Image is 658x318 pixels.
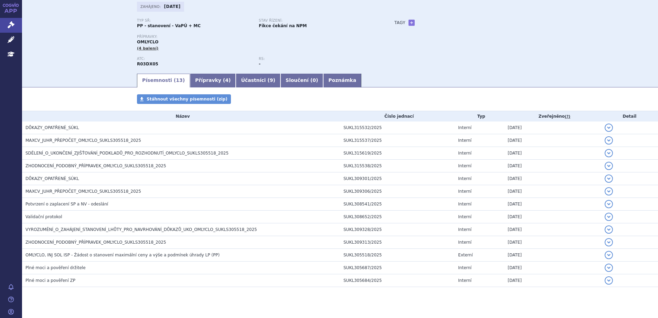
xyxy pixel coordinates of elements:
[504,147,601,160] td: [DATE]
[605,276,613,285] button: detail
[312,77,316,83] span: 0
[605,238,613,246] button: detail
[25,202,108,206] span: Potvrzení o zaplacení SP a NV - odeslání
[605,124,613,132] button: detail
[605,149,613,157] button: detail
[323,74,361,87] a: Poznámka
[458,189,471,194] span: Interní
[225,77,229,83] span: 4
[458,202,471,206] span: Interní
[25,214,62,219] span: Validační protokol
[340,198,455,211] td: SUKL308541/2025
[504,198,601,211] td: [DATE]
[605,251,613,259] button: detail
[25,176,79,181] span: DŮKAZY_OPATŘENÉ_SÚKL
[340,160,455,172] td: SUKL315538/2025
[340,147,455,160] td: SUKL315619/2025
[340,111,455,121] th: Číslo jednací
[340,185,455,198] td: SUKL309306/2025
[22,111,340,121] th: Název
[458,163,471,168] span: Interní
[340,249,455,262] td: SUKL305518/2025
[137,62,158,66] strong: OMALIZUMAB
[25,189,141,194] span: MAXCV_JUHR_PŘEPOČET_OMLYCLO_SUKLS305518_2025
[340,262,455,274] td: SUKL305687/2025
[340,274,455,287] td: SUKL305684/2025
[259,57,374,61] p: RS:
[340,121,455,134] td: SUKL315532/2025
[458,125,471,130] span: Interní
[340,223,455,236] td: SUKL309328/2025
[137,40,158,44] span: OMLYCLO
[458,151,471,156] span: Interní
[605,162,613,170] button: detail
[164,4,181,9] strong: [DATE]
[176,77,182,83] span: 13
[137,57,252,61] p: ATC:
[340,211,455,223] td: SUKL308652/2025
[458,240,471,245] span: Interní
[504,172,601,185] td: [DATE]
[25,240,166,245] span: ZHODNOCENÍ_PODOBNÝ_PŘÍPRAVEK_OMLYCLO_SUKLS305518_2025
[458,138,471,143] span: Interní
[504,160,601,172] td: [DATE]
[458,176,471,181] span: Interní
[25,125,79,130] span: DŮKAZY_OPATŘENÉ_SÚKL
[394,19,405,27] h3: Tagy
[25,278,75,283] span: Plné moci a pověření ZP
[340,236,455,249] td: SUKL309313/2025
[137,35,381,39] p: Přípravky:
[270,77,273,83] span: 9
[137,46,159,51] span: (4 balení)
[25,138,141,143] span: MAXCV_JUHR_PŘEPOČET_OMLYCLO_SUKLS305518_2025
[137,94,231,104] a: Stáhnout všechny písemnosti (zip)
[259,19,374,23] p: Stav řízení:
[408,20,415,26] a: +
[458,265,471,270] span: Interní
[458,214,471,219] span: Interní
[504,274,601,287] td: [DATE]
[25,265,86,270] span: Plné moci a pověření držitele
[455,111,504,121] th: Typ
[605,187,613,195] button: detail
[504,111,601,121] th: Zveřejněno
[605,200,613,208] button: detail
[504,134,601,147] td: [DATE]
[504,121,601,134] td: [DATE]
[605,174,613,183] button: detail
[25,151,229,156] span: SDĚLENÍ_O_UKONČENÍ_ZJIŠŤOVÁNÍ_PODKLADŮ_PRO_ROZHODNUTÍ_OMLYCLO_SUKLS305518_2025
[458,253,473,257] span: Externí
[504,249,601,262] td: [DATE]
[259,62,261,66] strong: -
[458,278,471,283] span: Interní
[259,23,307,28] strong: Fikce čekání na NPM
[605,225,613,234] button: detail
[25,253,220,257] span: OMLYCLO, INJ SOL ISP - Žádost o stanovení maximální ceny a výše a podmínek úhrady LP (PP)
[504,262,601,274] td: [DATE]
[140,4,162,9] span: Zahájeno:
[504,185,601,198] td: [DATE]
[137,74,190,87] a: Písemnosti (13)
[605,136,613,145] button: detail
[504,223,601,236] td: [DATE]
[340,134,455,147] td: SUKL315537/2025
[236,74,280,87] a: Účastníci (9)
[137,19,252,23] p: Typ SŘ:
[25,227,257,232] span: VYROZUMĚNÍ_O_ZAHÁJENÍ_STANOVENÍ_LHŮTY_PRO_NAVRHOVÁNÍ_DŮKAZŮ_UKO_OMLYCLO_SUKLS305518_2025
[605,264,613,272] button: detail
[565,114,570,119] abbr: (?)
[280,74,323,87] a: Sloučení (0)
[147,97,227,102] span: Stáhnout všechny písemnosti (zip)
[504,236,601,249] td: [DATE]
[605,213,613,221] button: detail
[504,211,601,223] td: [DATE]
[25,163,166,168] span: ZHODNOCENÍ_PODOBNÝ_PŘÍPRAVEK_OMLYCLO_SUKLS305518_2025
[137,23,201,28] strong: PP - stanovení - VaPÚ + MC
[601,111,658,121] th: Detail
[190,74,236,87] a: Přípravky (4)
[458,227,471,232] span: Interní
[340,172,455,185] td: SUKL309301/2025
